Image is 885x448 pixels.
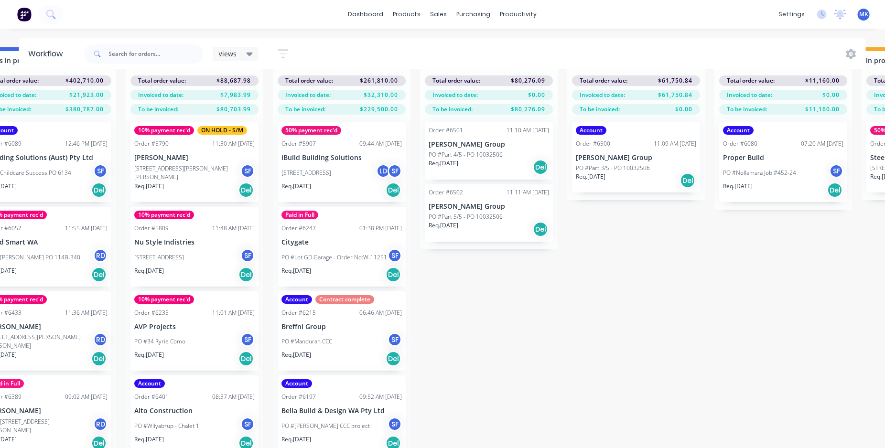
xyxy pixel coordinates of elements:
span: Total order value: [727,76,775,85]
p: Req. [DATE] [281,351,311,359]
div: Order #650111:10 AM [DATE][PERSON_NAME] GroupPO #Part 4/5 - PO 10032506Req.[DATE]Del [425,122,553,180]
span: $88,687.98 [216,76,251,85]
p: [PERSON_NAME] [134,154,255,162]
p: Nu Style Indistries [134,238,255,246]
div: 50% payment rec'dOrder #590709:44 AM [DATE]iBuild Building Solutions[STREET_ADDRESS]LDSFReq.[DATE... [278,122,406,202]
div: Del [238,351,254,366]
div: Order #6197 [281,393,316,401]
div: Del [91,267,107,282]
span: Total order value: [285,76,333,85]
div: Account [723,126,754,135]
div: Del [91,351,107,366]
p: [PERSON_NAME] Group [576,154,696,162]
p: Req. [DATE] [429,221,458,230]
div: 10% payment rec'dOrder #580911:48 AM [DATE]Nu Style Indistries[STREET_ADDRESS]SFReq.[DATE]Del [130,207,259,287]
input: Search for orders... [109,44,204,64]
div: Paid in Full [281,211,318,219]
span: To be invoiced: [432,105,473,114]
div: Del [827,182,842,198]
span: $380,787.00 [65,105,104,114]
span: $61,750.84 [658,91,692,99]
a: dashboard [344,7,389,21]
p: PO #34 Ryrie Como [134,337,185,346]
div: LD [376,164,390,178]
div: Del [533,222,548,237]
div: 11:48 AM [DATE] [212,224,255,233]
div: Del [680,173,695,188]
p: Req. [DATE] [576,172,605,181]
div: Order #5790 [134,139,169,148]
span: Views [219,49,237,59]
span: Total order value: [432,76,480,85]
div: 09:52 AM [DATE] [359,393,402,401]
div: Workflow [29,48,68,60]
p: PO #Lot GD Garage - Order No:W-11251 [281,253,387,262]
span: $7,983.99 [220,91,251,99]
div: 10% payment rec'dOrder #623511:01 AM [DATE]AVP ProjectsPO #34 Ryrie ComoSFReq.[DATE]Del [130,291,259,371]
div: SF [388,332,402,347]
span: $0.00 [822,91,840,99]
p: [STREET_ADDRESS] [134,253,184,262]
div: Del [91,182,107,198]
p: Req. [DATE] [723,182,753,191]
div: 10% payment rec'd [134,211,194,219]
div: Del [238,267,254,282]
div: Order #6500 [576,139,610,148]
div: Order #5907 [281,139,316,148]
div: AccountContract completeOrder #621506:46 AM [DATE]Breffni GroupPO #Mandurah CCCSFReq.[DATE]Del [278,291,406,371]
span: Invoiced to date: [138,91,183,99]
div: SF [240,164,255,178]
div: 11:09 AM [DATE] [654,139,696,148]
p: [PERSON_NAME] Group [429,140,549,149]
span: Invoiced to date: [432,91,478,99]
div: SF [388,164,402,178]
p: Req. [DATE] [134,267,164,275]
div: RD [93,248,108,263]
div: 11:30 AM [DATE] [212,139,255,148]
div: settings [774,7,809,21]
div: 12:46 PM [DATE] [65,139,108,148]
p: PO #Part 5/5 - PO 10032506 [429,213,503,221]
div: RD [93,332,108,347]
div: Del [238,182,254,198]
div: SF [829,164,843,178]
div: Account [281,379,312,388]
p: Citygate [281,238,402,246]
p: Proper Build [723,154,843,162]
span: $261,810.00 [360,76,398,85]
div: 11:01 AM [DATE] [212,309,255,317]
p: Req. [DATE] [134,351,164,359]
p: Breffni Group [281,323,402,331]
div: 10% payment rec'd [134,295,194,304]
div: Order #6080 [723,139,757,148]
p: [STREET_ADDRESS] [281,169,331,177]
div: Order #6235 [134,309,169,317]
div: 07:20 AM [DATE] [801,139,843,148]
div: SF [93,164,108,178]
div: Del [533,160,548,175]
span: MK [859,10,868,19]
span: Invoiced to date: [727,91,772,99]
div: 09:02 AM [DATE] [65,393,108,401]
div: purchasing [452,7,496,21]
span: Invoiced to date: [285,91,331,99]
span: $80,703.99 [216,105,251,114]
div: SF [388,248,402,263]
span: Total order value: [580,76,627,85]
p: Req. [DATE] [429,159,458,168]
p: PO #Part 4/5 - PO 10032506 [429,150,503,159]
img: Factory [17,7,32,21]
div: Order #650211:11 AM [DATE][PERSON_NAME] GroupPO #Part 5/5 - PO 10032506Req.[DATE]Del [425,184,553,242]
p: PO #Wilyabrup - Chalet 1 [134,422,199,430]
span: $0.00 [675,105,692,114]
div: SF [240,417,255,431]
div: 11:55 AM [DATE] [65,224,108,233]
span: $32,310.00 [364,91,398,99]
div: ON HOLD - S/M [197,126,247,135]
span: To be invoiced: [727,105,767,114]
div: AccountOrder #608007:20 AM [DATE]Proper BuildPO #Nollamara Job #452-24SFReq.[DATE]Del [719,122,847,202]
div: products [389,7,426,21]
span: $11,160.00 [805,76,840,85]
div: 11:10 AM [DATE] [507,126,549,135]
div: Paid in FullOrder #624701:38 PM [DATE]CitygatePO #Lot GD Garage - Order No:W-11251SFReq.[DATE]Del [278,207,406,287]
